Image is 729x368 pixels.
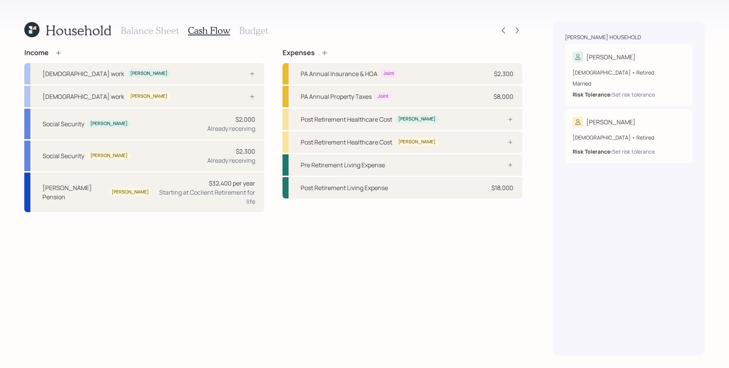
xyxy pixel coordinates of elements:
div: [DEMOGRAPHIC_DATA] • Retired [573,68,685,76]
div: $32,400 per year [209,179,255,188]
div: Joint [378,93,388,100]
div: [PERSON_NAME] [90,152,128,159]
div: Post Retirement Healthcare Cost [301,115,392,124]
div: $18,000 [491,183,513,192]
div: [PERSON_NAME] [586,52,636,62]
div: [PERSON_NAME] household [565,33,641,41]
b: Risk Tolerance: [573,148,612,155]
div: [PERSON_NAME] [398,139,436,145]
div: [PERSON_NAME] [90,121,128,127]
h3: Budget [239,25,268,36]
div: $8,000 [494,92,513,101]
div: Set risk tolerance [612,148,655,155]
div: Post Retirement Living Expense [301,183,388,192]
h4: Expenses [282,49,315,57]
div: [PERSON_NAME] [398,116,436,122]
div: [PERSON_NAME] [130,93,167,100]
div: Married [573,79,685,87]
div: [PERSON_NAME] [112,189,149,195]
div: Pre Retirement Living Expense [301,160,385,170]
div: [DEMOGRAPHIC_DATA] • Retired [573,133,685,141]
div: $2,300 [236,147,255,156]
h3: Cash Flow [188,25,230,36]
div: Social Security [43,119,84,128]
div: Social Security [43,151,84,160]
div: Starting at Coclient Retirement for life [158,188,255,206]
div: PA Annual Property Taxes [301,92,372,101]
div: Joint [383,70,394,77]
div: [PERSON_NAME] [586,117,636,127]
h4: Income [24,49,49,57]
div: Already receiving [207,156,255,165]
div: PA Annual Insurance & HOA [301,69,377,78]
div: $2,300 [494,69,513,78]
div: Already receiving [207,124,255,133]
h1: Household [46,22,112,38]
div: [PERSON_NAME] [130,70,167,77]
h3: Balance Sheet [121,25,179,36]
b: Risk Tolerance: [573,91,612,98]
div: $2,000 [235,115,255,124]
div: [PERSON_NAME] Pension [43,183,106,201]
div: Post Retirement Healthcare Cost [301,138,392,147]
div: [DEMOGRAPHIC_DATA] work [43,69,124,78]
div: Set risk tolerance [612,90,655,98]
div: [DEMOGRAPHIC_DATA] work [43,92,124,101]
